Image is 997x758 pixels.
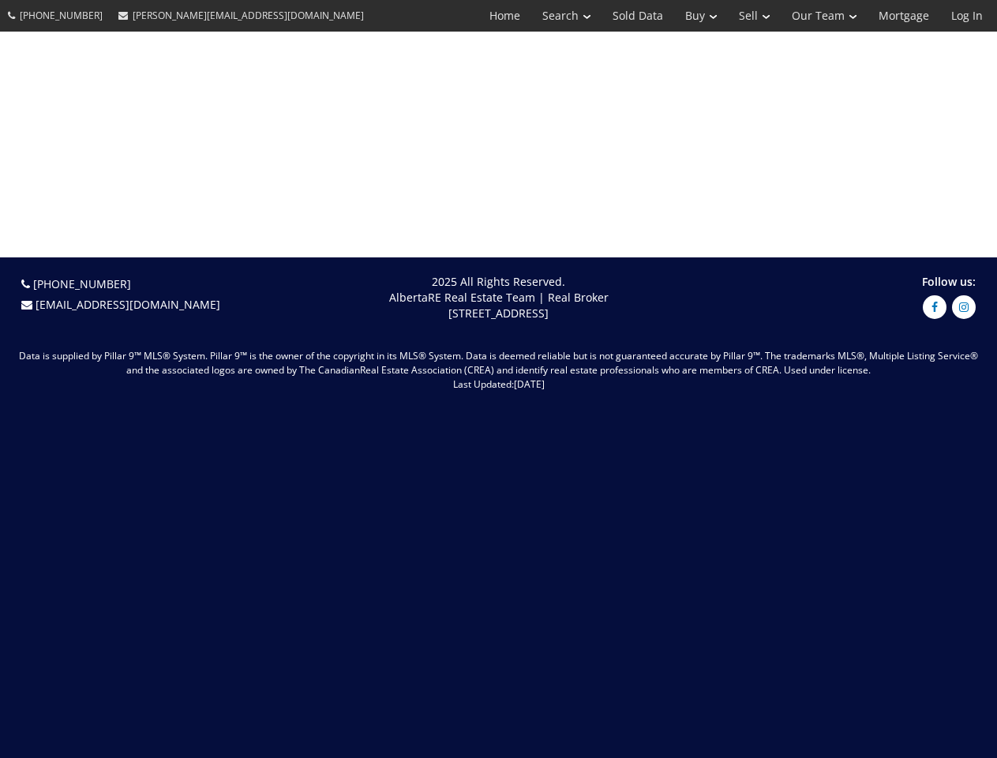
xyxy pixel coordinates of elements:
[19,349,978,377] span: Data is supplied by Pillar 9™ MLS® System. Pillar 9™ is the owner of the copyright in its MLS® Sy...
[360,363,871,377] span: Real Estate Association (CREA) and identify real estate professionals who are members of CREA. Us...
[20,9,103,22] span: [PHONE_NUMBER]
[448,306,549,321] span: [STREET_ADDRESS]
[33,276,131,291] a: [PHONE_NUMBER]
[133,9,364,22] span: [PERSON_NAME][EMAIL_ADDRESS][DOMAIN_NAME]
[36,297,220,312] a: [EMAIL_ADDRESS][DOMAIN_NAME]
[922,274,976,289] span: Follow us:
[262,403,736,758] iframe: [PERSON_NAME] and the AlbertaRE Calgary Real Estate Team at Real Broker best Realtors in [GEOGRAP...
[514,377,545,391] span: [DATE]
[263,274,735,321] p: 2025 All Rights Reserved. AlbertaRE Real Estate Team | Real Broker
[111,1,372,30] a: [PERSON_NAME][EMAIL_ADDRESS][DOMAIN_NAME]
[16,377,981,392] p: Last Updated:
